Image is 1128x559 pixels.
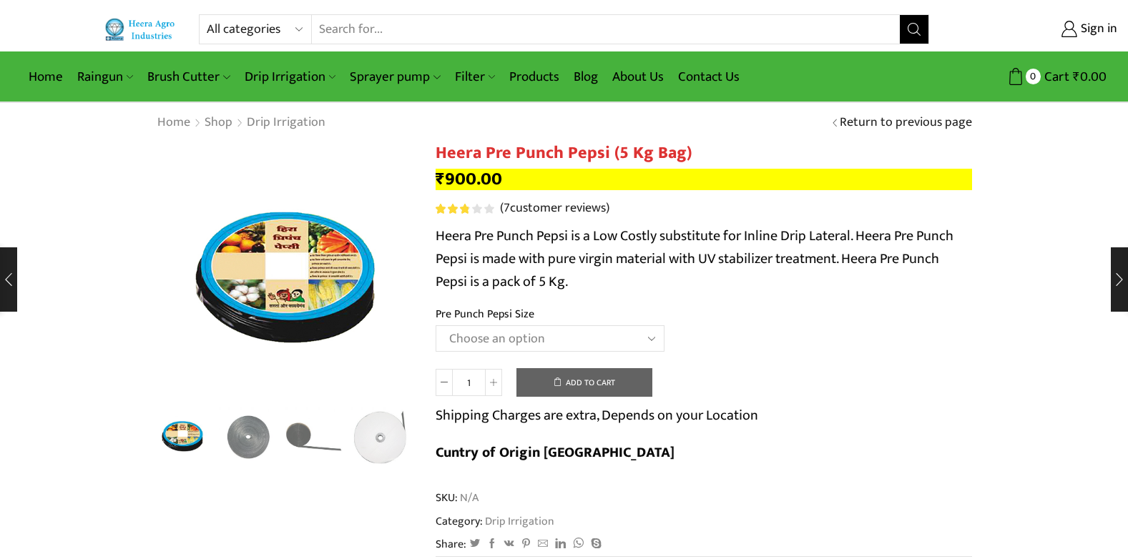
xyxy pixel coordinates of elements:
[436,164,445,194] span: ₹
[1073,66,1107,88] bdi: 0.00
[943,64,1107,90] a: 0 Cart ₹0.00
[140,60,237,94] a: Brush Cutter
[453,369,485,396] input: Product quantity
[153,405,212,465] img: Heera Pre Punch Pepsi
[951,16,1117,42] a: Sign in
[1026,69,1041,84] span: 0
[153,407,212,465] li: 1 / 5
[436,204,494,214] div: Rated 2.86 out of 5
[343,60,447,94] a: Sprayer pump
[157,143,414,400] img: Heera Pre Punch Pepsi
[436,204,496,214] span: 7
[1073,66,1080,88] span: ₹
[605,60,671,94] a: About Us
[157,143,414,400] div: 1 / 5
[246,114,326,132] a: Drip Irrigation
[219,407,278,465] li: 2 / 5
[351,407,411,467] a: 5
[436,164,502,194] bdi: 900.00
[516,368,652,397] button: Add to cart
[204,114,233,132] a: Shop
[567,60,605,94] a: Blog
[458,490,479,506] span: N/A
[436,536,466,553] span: Share:
[504,197,510,219] span: 7
[312,15,900,44] input: Search for...
[285,407,345,467] a: 4
[436,143,972,164] h1: Heera Pre Punch Pepsi (5 Kg Bag)
[448,60,502,94] a: Filter
[157,114,326,132] nav: Breadcrumb
[436,490,972,506] span: SKU:
[671,60,747,94] a: Contact Us
[237,60,343,94] a: Drip Irrigation
[351,407,411,465] li: 4 / 5
[436,513,554,530] span: Category:
[502,60,567,94] a: Products
[1077,20,1117,39] span: Sign in
[70,60,140,94] a: Raingun
[21,60,70,94] a: Home
[436,440,675,465] b: Cuntry of Origin [GEOGRAPHIC_DATA]
[219,407,278,467] a: Ok1
[436,224,972,293] p: Heera Pre Punch Pepsi is a Low Costly substitute for Inline Drip Lateral. Heera Pre Punch Pepsi i...
[157,114,191,132] a: Home
[436,204,469,214] span: Rated out of 5 based on customer ratings
[840,114,972,132] a: Return to previous page
[436,306,534,322] label: Pre Punch Pepsi Size
[436,404,758,427] p: Shipping Charges are extra, Depends on your Location
[1041,67,1069,86] span: Cart
[500,199,609,218] a: (7customer reviews)
[483,512,554,530] a: Drip Irrigation
[900,15,928,44] button: Search button
[285,407,345,465] li: 3 / 5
